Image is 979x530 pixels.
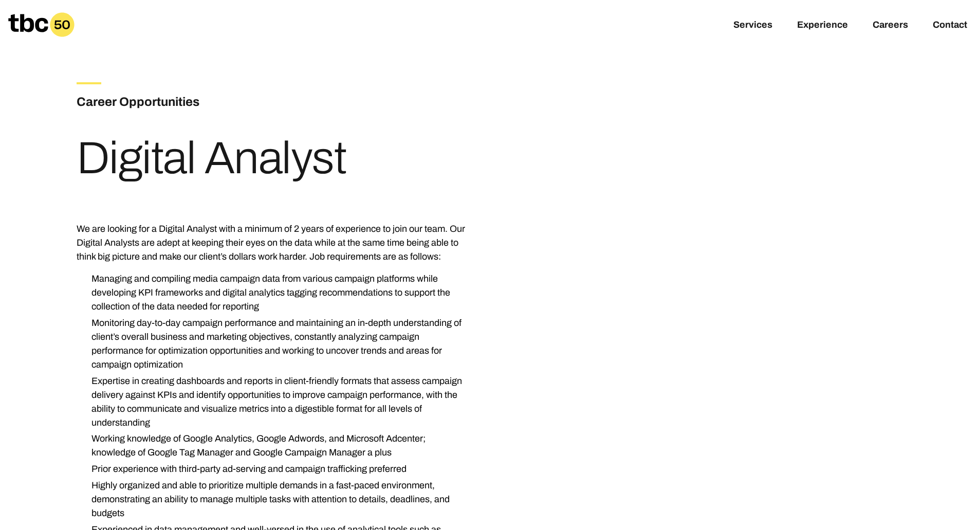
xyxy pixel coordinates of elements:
li: Highly organized and able to prioritize multiple demands in a fast-paced environment, demonstrati... [83,479,471,520]
li: Expertise in creating dashboards and reports in client-friendly formats that assess campaign deli... [83,374,471,430]
a: Careers [873,20,908,32]
li: Managing and compiling media campaign data from various campaign platforms while developing KPI f... [83,272,471,314]
a: Services [733,20,772,32]
a: Homepage [8,12,75,37]
li: Working knowledge of Google Analytics, Google Adwords, and Microsoft Adcenter; knowledge of Googl... [83,432,471,460]
p: We are looking for a Digital Analyst with a minimum of 2 years of experience to join our team. Ou... [77,222,471,264]
h1: Digital Analyst [77,136,346,181]
a: Contact [933,20,967,32]
li: Monitoring day-to-day campaign performance and maintaining an in-depth understanding of client’s ... [83,316,471,372]
h3: Career Opportunities [77,93,323,111]
li: Prior experience with third-party ad-serving and campaign trafficking preferred [83,462,471,476]
a: Experience [797,20,848,32]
